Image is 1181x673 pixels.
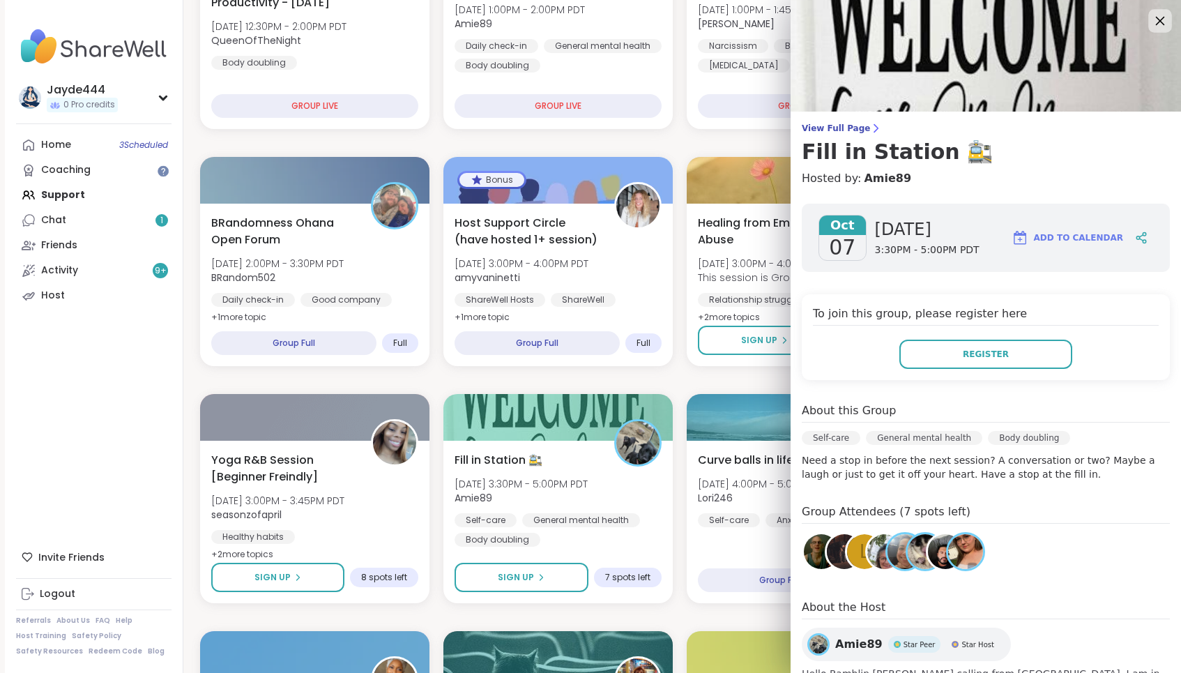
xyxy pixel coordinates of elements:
div: GROUP LIVE [698,94,905,118]
span: Amie89 [835,636,883,653]
div: Coaching [41,163,91,177]
a: Host [16,283,172,308]
img: lyssa [827,534,862,569]
img: Monica2025 [887,534,922,569]
a: elainaaaaa [946,532,985,571]
div: Daily check-in [455,39,538,53]
span: 1 [160,215,163,227]
a: Monica2025 [885,532,924,571]
div: Logout [40,587,75,601]
span: 9 + [155,265,167,277]
img: Amie89 [616,421,660,464]
img: Amie89 [809,635,828,653]
h4: About the Host [802,599,1170,619]
span: 07 [829,235,855,260]
span: [DATE] 12:30PM - 2:00PM PDT [211,20,346,33]
img: PinkOnyx [908,534,943,569]
b: QueenOfTheNight [211,33,301,47]
a: Chat1 [16,208,172,233]
img: laurareidwitt [867,534,902,569]
h4: To join this group, please register here [813,305,1159,326]
b: BRandom502 [211,271,275,285]
a: Home3Scheduled [16,133,172,158]
a: L [845,532,884,571]
span: Sign Up [498,571,534,584]
a: Safety Resources [16,646,83,656]
h3: Fill in Station 🚉 [802,139,1170,165]
div: Bonus [459,173,524,187]
a: laurareidwitt [865,532,904,571]
div: Body doubling [988,431,1070,445]
a: Logout [16,582,172,607]
a: bookstar [802,532,841,571]
span: 8 spots left [361,572,407,583]
span: Full [393,338,407,349]
img: amyvaninetti [616,184,660,227]
a: Referrals [16,616,51,626]
span: 7 spots left [605,572,650,583]
img: seasonzofapril [373,421,416,464]
span: [DATE] [875,218,980,241]
span: This session is Group-hosted [698,271,844,285]
div: Good company [300,293,392,307]
button: Sign Up [211,563,344,592]
span: Oct [819,215,866,235]
a: Friends [16,233,172,258]
div: Self-care [455,513,517,527]
div: Host [41,289,65,303]
a: Safety Policy [72,631,121,641]
button: Sign Up [698,326,832,355]
h4: About this Group [802,402,896,419]
img: Rob78_NJ [928,534,963,569]
b: Lori246 [698,491,733,505]
div: Self-care [802,431,860,445]
div: GROUP LIVE [211,94,418,118]
a: FAQ [96,616,110,626]
span: 0 Pro credits [63,99,115,111]
b: seasonzofapril [211,508,282,522]
span: Fill in Station 🚉 [455,452,542,469]
div: Home [41,138,71,152]
div: [MEDICAL_DATA] [698,59,790,73]
button: Add to Calendar [1005,221,1129,255]
div: Chat [41,213,66,227]
span: Yoga R&B Session [Beginner Freindly] [211,452,356,485]
h4: Group Attendees (7 spots left) [802,504,1170,524]
span: Healing from Emotional Abuse [698,215,842,248]
span: Curve balls in life [698,452,793,469]
div: Anxiety [765,513,818,527]
span: [DATE] 4:00PM - 5:00PM PDT [698,477,832,491]
a: Rob78_NJ [926,532,965,571]
img: BRandom502 [373,184,416,227]
span: Full [637,338,650,349]
span: [DATE] 3:30PM - 5:00PM PDT [455,477,588,491]
a: Blog [148,646,165,656]
span: Register [963,348,1009,361]
div: ShareWell Hosts [455,293,545,307]
span: [DATE] 2:00PM - 3:30PM PDT [211,257,344,271]
span: [DATE] 1:00PM - 2:00PM PDT [455,3,585,17]
a: About Us [56,616,90,626]
span: [DATE] 1:00PM - 1:45PM PDT [698,3,825,17]
span: [DATE] 3:00PM - 3:45PM PDT [211,494,344,508]
div: General mental health [544,39,662,53]
span: [DATE] 3:00PM - 4:00PM PDT [455,257,588,271]
a: Host Training [16,631,66,641]
a: Activity9+ [16,258,172,283]
img: ShareWell Logomark [1012,229,1028,246]
b: amyvaninetti [455,271,520,285]
span: BRandomness Ohana Open Forum [211,215,356,248]
span: Star Peer [904,640,936,650]
a: lyssa [825,532,864,571]
span: Sign Up [741,334,777,347]
div: Narcissism [698,39,768,53]
div: Activity [41,264,78,278]
span: [DATE] 3:00PM - 4:00PM PDT [698,257,844,271]
iframe: Spotlight [158,165,169,176]
span: View Full Page [802,123,1170,134]
div: Body doubling [211,56,297,70]
div: General mental health [866,431,982,445]
a: Amie89 [864,170,911,187]
div: Group Full [455,331,620,355]
b: [PERSON_NAME] [698,17,775,31]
